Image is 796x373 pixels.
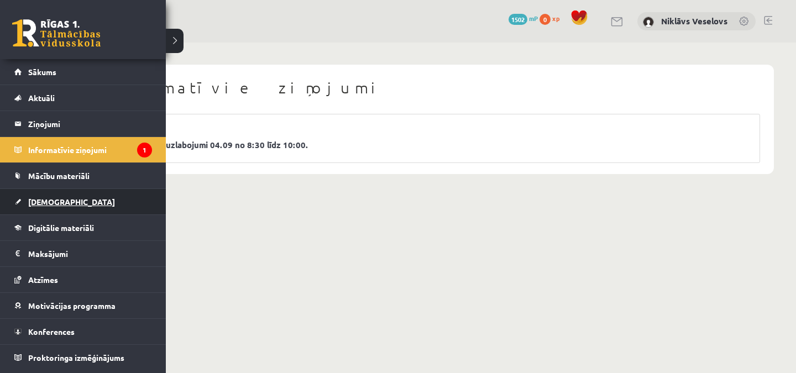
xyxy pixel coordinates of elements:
a: Informatīvie ziņojumi1 [14,137,152,162]
a: 1502 mP [509,14,538,23]
h1: Informatīvie ziņojumi [80,78,760,97]
a: Niklāvs Veselovs [661,15,727,27]
span: [DEMOGRAPHIC_DATA] [28,197,115,207]
a: Rīgas 1. Tālmācības vidusskola [12,19,101,47]
span: Sākums [28,67,56,77]
img: Niklāvs Veselovs [643,17,654,28]
a: Motivācijas programma [14,293,152,318]
span: Proktoringa izmēģinājums [28,353,124,363]
legend: Ziņojumi [28,111,152,136]
span: 1502 [509,14,527,25]
a: Konferences [14,319,152,344]
span: Mācību materiāli [28,171,90,181]
span: Aktuāli [28,93,55,103]
span: Motivācijas programma [28,301,116,311]
a: 0 xp [540,14,565,23]
span: mP [529,14,538,23]
a: eSkolas tehniskie uzlabojumi 04.09 no 8:30 līdz 10:00. [95,139,746,151]
a: Sākums [14,59,152,85]
span: xp [552,14,559,23]
span: Digitālie materiāli [28,223,94,233]
a: Ziņojumi [14,111,152,136]
a: Digitālie materiāli [14,215,152,240]
a: Aktuāli [14,85,152,111]
a: Maksājumi [14,241,152,266]
a: [DEMOGRAPHIC_DATA] [14,189,152,214]
legend: Maksājumi [28,241,152,266]
legend: Informatīvie ziņojumi [28,137,152,162]
span: 0 [540,14,551,25]
span: Konferences [28,327,75,337]
a: Mācību materiāli [14,163,152,188]
span: Atzīmes [28,275,58,285]
a: Atzīmes [14,267,152,292]
a: Proktoringa izmēģinājums [14,345,152,370]
i: 1 [137,143,152,157]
